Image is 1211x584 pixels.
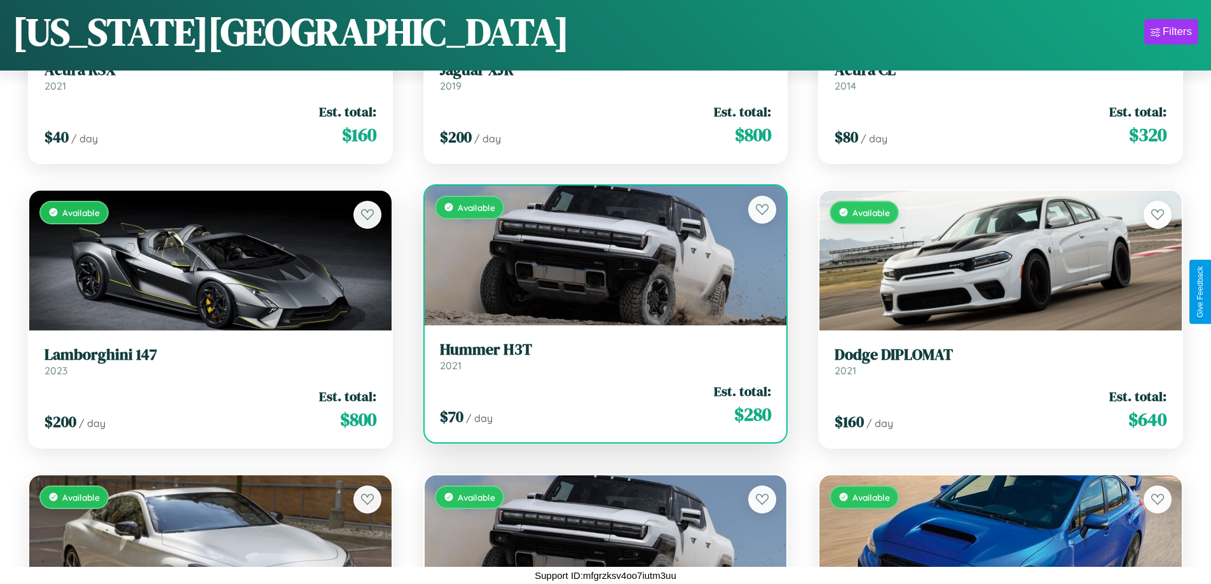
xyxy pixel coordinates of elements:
h3: Jaguar XJR [440,61,772,79]
div: Filters [1163,25,1192,38]
span: Est. total: [1109,387,1167,405]
span: $ 280 [734,402,771,427]
span: 2021 [44,79,66,92]
span: 2021 [440,359,462,372]
span: Est. total: [319,102,376,121]
span: $ 200 [44,411,76,432]
span: / day [861,132,887,145]
h1: [US_STATE][GEOGRAPHIC_DATA] [13,6,569,58]
a: Hummer H3T2021 [440,341,772,372]
span: / day [466,412,493,424]
button: Filters [1144,19,1198,44]
a: Lamborghini 1472023 [44,346,376,377]
span: Available [62,207,100,218]
a: Jaguar XJR2019 [440,61,772,92]
span: Est. total: [714,102,771,121]
div: Give Feedback [1196,266,1205,318]
span: $ 40 [44,126,69,147]
span: 2023 [44,364,67,377]
a: Dodge DIPLOMAT2021 [835,346,1167,377]
span: Est. total: [1109,102,1167,121]
p: Support ID: mfgrzksv4oo7iutm3uu [535,567,676,584]
span: $ 320 [1129,122,1167,147]
span: $ 200 [440,126,472,147]
a: Acura RSX2021 [44,61,376,92]
h3: Acura CL [835,61,1167,79]
span: 2014 [835,79,856,92]
span: 2019 [440,79,462,92]
span: 2021 [835,364,856,377]
span: Available [852,207,890,218]
span: $ 160 [342,122,376,147]
h3: Acura RSX [44,61,376,79]
h3: Lamborghini 147 [44,346,376,364]
span: $ 70 [440,406,463,427]
span: $ 800 [735,122,771,147]
span: / day [474,132,501,145]
span: Est. total: [319,387,376,405]
span: Est. total: [714,382,771,400]
span: $ 800 [340,407,376,432]
h3: Dodge DIPLOMAT [835,346,1167,364]
span: / day [71,132,98,145]
span: $ 640 [1128,407,1167,432]
h3: Hummer H3T [440,341,772,359]
span: / day [866,417,893,430]
a: Acura CL2014 [835,61,1167,92]
span: Available [458,492,495,503]
span: $ 160 [835,411,864,432]
span: Available [62,492,100,503]
span: Available [458,202,495,213]
span: Available [852,492,890,503]
span: $ 80 [835,126,858,147]
span: / day [79,417,106,430]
